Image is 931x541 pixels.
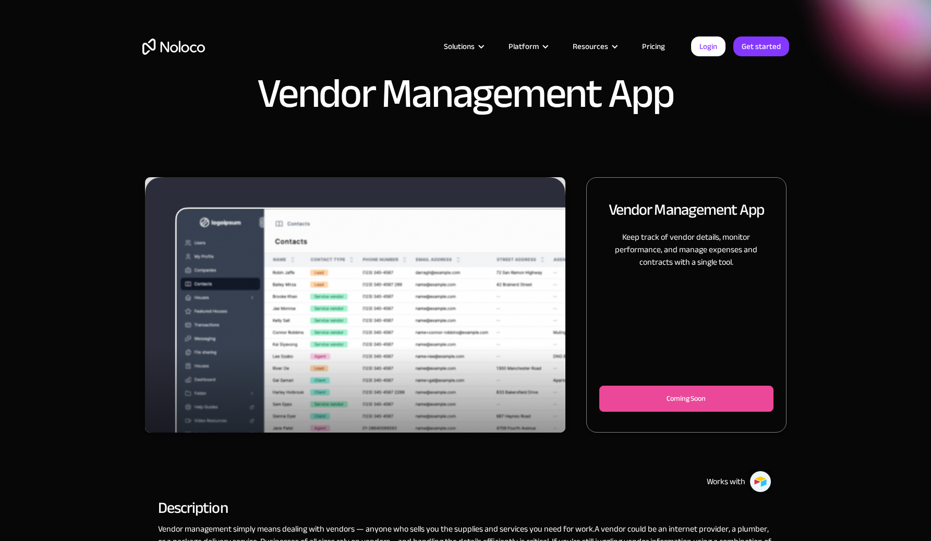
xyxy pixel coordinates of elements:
[733,36,789,56] a: Get started
[145,177,566,433] div: 1 of 3
[749,471,771,493] img: Airtable
[707,475,745,488] div: Works with
[629,40,678,53] a: Pricing
[599,231,773,268] p: Keep track of vendor details, monitor performance, and manage expenses and contracts with a singl...
[142,39,205,55] a: home
[444,40,475,53] div: Solutions
[257,73,674,115] h1: Vendor Management App
[158,503,773,512] h2: Description
[691,36,726,56] a: Login
[495,40,560,53] div: Platform
[609,199,764,220] h2: Vendor Management App
[509,40,539,53] div: Platform
[616,392,756,405] div: Coming Soon
[145,177,566,433] div: carousel
[573,40,608,53] div: Resources
[560,40,629,53] div: Resources
[431,40,495,53] div: Solutions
